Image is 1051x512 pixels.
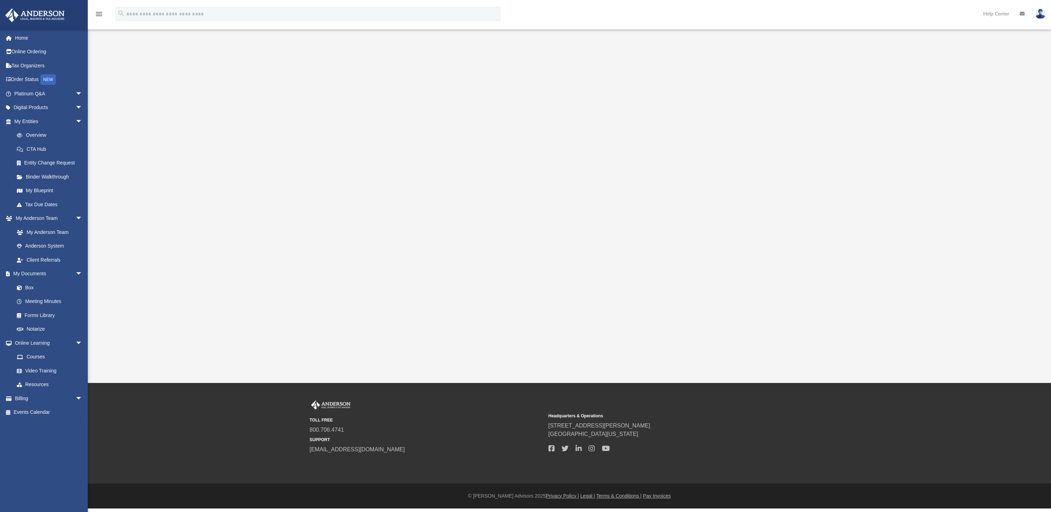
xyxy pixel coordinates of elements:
[5,114,93,128] a: My Entitiesarrow_drop_down
[10,128,93,142] a: Overview
[546,493,579,499] a: Privacy Policy |
[75,101,90,115] span: arrow_drop_down
[310,400,352,410] img: Anderson Advisors Platinum Portal
[310,417,544,423] small: TOLL FREE
[10,364,86,378] a: Video Training
[10,184,90,198] a: My Blueprint
[5,336,90,350] a: Online Learningarrow_drop_down
[5,391,93,405] a: Billingarrow_drop_down
[596,493,642,499] a: Terms & Conditions |
[10,281,86,295] a: Box
[580,493,595,499] a: Legal |
[75,114,90,129] span: arrow_drop_down
[5,267,90,281] a: My Documentsarrow_drop_down
[10,239,90,253] a: Anderson System
[10,295,90,309] a: Meeting Minutes
[549,431,638,437] a: [GEOGRAPHIC_DATA][US_STATE]
[95,13,103,18] a: menu
[310,437,544,443] small: SUPPORT
[10,156,93,170] a: Entity Change Request
[1035,9,1046,19] img: User Pic
[117,9,125,17] i: search
[5,87,93,101] a: Platinum Q&Aarrow_drop_down
[5,31,93,45] a: Home
[549,423,650,429] a: [STREET_ADDRESS][PERSON_NAME]
[10,378,90,392] a: Resources
[75,336,90,350] span: arrow_drop_down
[5,59,93,73] a: Tax Organizers
[75,391,90,406] span: arrow_drop_down
[5,211,90,225] a: My Anderson Teamarrow_drop_down
[10,197,93,211] a: Tax Due Dates
[40,74,56,85] div: NEW
[88,492,1051,500] div: © [PERSON_NAME] Advisors 2025
[5,45,93,59] a: Online Ordering
[310,427,344,433] a: 800.706.4741
[10,322,90,336] a: Notarize
[75,87,90,101] span: arrow_drop_down
[75,211,90,226] span: arrow_drop_down
[5,101,93,115] a: Digital Productsarrow_drop_down
[10,225,86,239] a: My Anderson Team
[10,253,90,267] a: Client Referrals
[75,267,90,281] span: arrow_drop_down
[5,73,93,87] a: Order StatusNEW
[5,405,93,419] a: Events Calendar
[95,10,103,18] i: menu
[310,446,405,452] a: [EMAIL_ADDRESS][DOMAIN_NAME]
[10,308,86,322] a: Forms Library
[10,350,90,364] a: Courses
[643,493,671,499] a: Pay Invoices
[549,413,782,419] small: Headquarters & Operations
[10,170,93,184] a: Binder Walkthrough
[10,142,93,156] a: CTA Hub
[3,8,67,22] img: Anderson Advisors Platinum Portal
